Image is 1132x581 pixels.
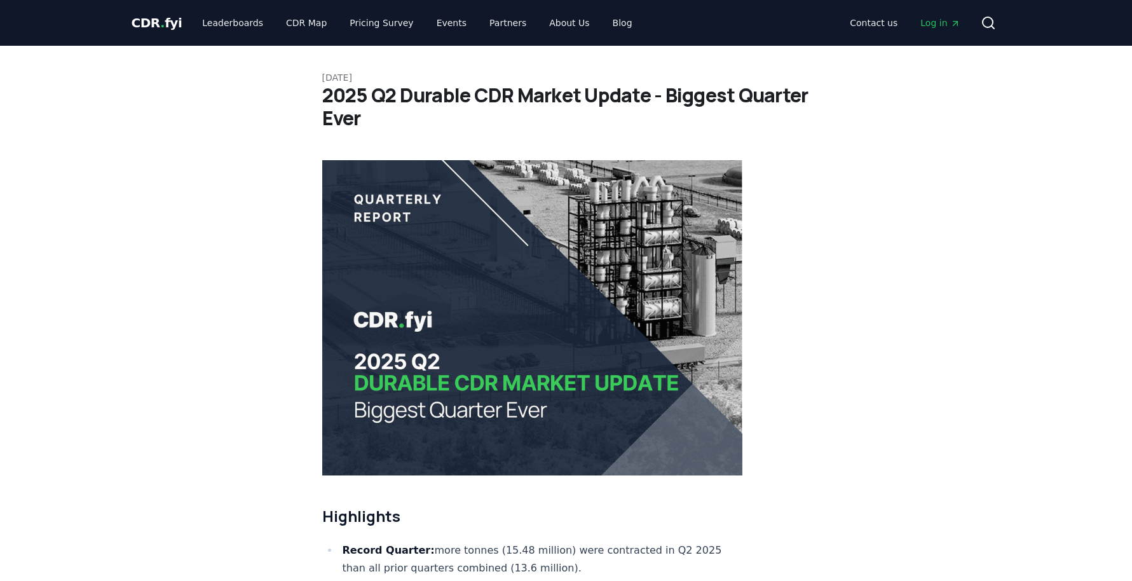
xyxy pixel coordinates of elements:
[192,11,642,34] nav: Main
[910,11,970,34] a: Log in
[322,506,743,526] h2: Highlights
[322,71,810,84] p: [DATE]
[322,160,743,475] img: blog post image
[132,15,182,31] span: CDR fyi
[920,17,960,29] span: Log in
[426,11,477,34] a: Events
[840,11,908,34] a: Contact us
[840,11,970,34] nav: Main
[339,542,743,577] li: more tonnes (15.48 million) were contracted in Q2 2025 than all prior quarters combined (13.6 mil...
[276,11,337,34] a: CDR Map
[192,11,273,34] a: Leaderboards
[132,14,182,32] a: CDR.fyi
[603,11,643,34] a: Blog
[322,84,810,130] h1: 2025 Q2 Durable CDR Market Update - Biggest Quarter Ever
[160,15,165,31] span: .
[343,544,435,556] strong: Record Quarter:
[479,11,536,34] a: Partners
[539,11,599,34] a: About Us
[339,11,423,34] a: Pricing Survey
